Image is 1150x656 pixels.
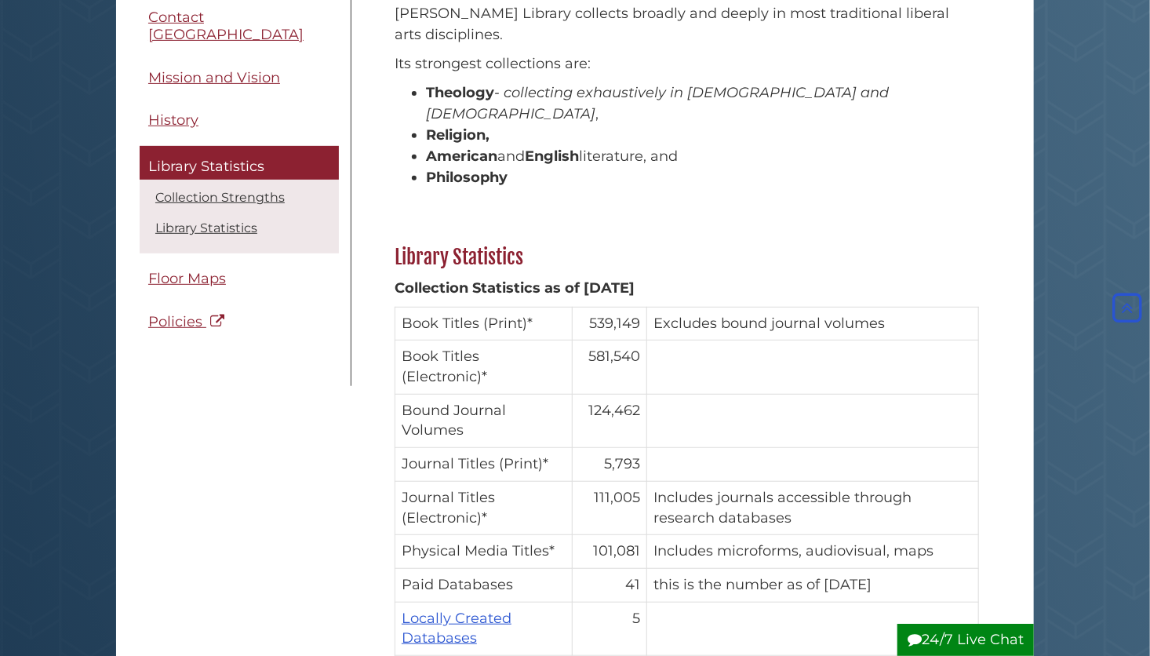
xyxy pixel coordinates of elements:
[395,53,979,75] p: Its strongest collections are:
[140,304,339,340] a: Policies
[1108,300,1146,317] a: Back to Top
[395,535,573,569] td: Physical Media Titles*
[573,341,647,394] td: 581,540
[573,481,647,534] td: 111,005
[647,535,979,569] td: Includes microforms, audiovisual, maps
[395,481,573,534] td: Journal Titles (Electronic)*
[395,448,573,482] td: Journal Titles (Print)*
[387,245,987,270] h2: Library Statistics
[148,313,202,330] span: Policies
[525,148,579,165] strong: English
[426,126,489,144] strong: Religion,
[573,394,647,447] td: 124,462
[148,112,198,129] span: History
[140,146,339,180] a: Library Statistics
[573,448,647,482] td: 5,793
[426,84,494,101] strong: Theology
[573,602,647,655] td: 5
[155,191,285,206] a: Collection Strengths
[148,158,264,175] span: Library Statistics
[573,535,647,569] td: 101,081
[402,610,511,647] a: Locally Created Databases
[140,60,339,96] a: Mission and Vision
[395,3,979,46] p: [PERSON_NAME] Library collects broadly and deeply in most traditional liberal arts disciplines.
[426,82,979,125] li: ,
[573,307,647,341] td: 539,149
[140,262,339,297] a: Floor Maps
[148,271,226,288] span: Floor Maps
[395,341,573,394] td: Book Titles (Electronic)*
[647,568,979,602] td: this is the number as of [DATE]
[647,481,979,534] td: Includes journals accessible through research databases
[148,9,304,44] span: Contact [GEOGRAPHIC_DATA]
[395,307,573,341] td: Book Titles (Print)*
[395,279,635,297] strong: Collection Statistics as of [DATE]
[148,69,280,86] span: Mission and Vision
[897,624,1034,656] button: 24/7 Live Chat
[426,169,508,186] strong: Philosophy
[426,84,889,122] em: - collecting exhaustively in [DEMOGRAPHIC_DATA] and [DEMOGRAPHIC_DATA]
[395,394,573,447] td: Bound Journal Volumes
[395,568,573,602] td: Paid Databases
[573,568,647,602] td: 41
[140,104,339,139] a: History
[155,221,257,236] a: Library Statistics
[647,307,979,341] td: Excludes bound journal volumes
[426,148,497,165] strong: American
[426,146,979,167] li: and literature, and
